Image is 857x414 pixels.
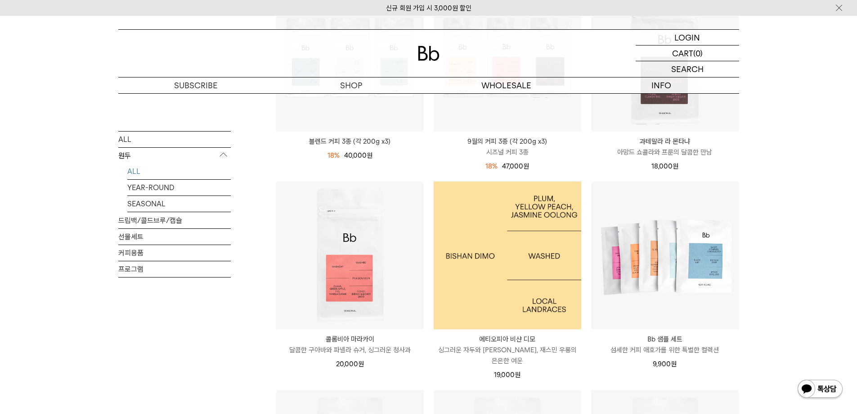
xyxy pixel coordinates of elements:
a: 9월의 커피 3종 (각 200g x3) 시즈널 커피 3종 [434,136,581,158]
img: 카카오톡 채널 1:1 채팅 버튼 [797,379,844,400]
p: 아망드 쇼콜라와 프룬의 달콤한 만남 [591,147,739,158]
p: 콜롬비아 마라카이 [276,334,424,345]
a: 에티오피아 비샨 디모 [434,182,581,329]
a: 콜롬비아 마라카이 달콤한 구아바와 파넬라 슈거, 싱그러운 청사과 [276,334,424,355]
p: 과테말라 라 몬타냐 [591,136,739,147]
a: Bb 샘플 세트 섬세한 커피 애호가를 위한 특별한 컬렉션 [591,334,739,355]
span: 9,900 [653,360,677,368]
p: CART [672,45,693,61]
p: (0) [693,45,703,61]
p: 원두 [118,147,231,164]
p: INFO [584,77,739,93]
a: 프로그램 [118,261,231,277]
div: 18% [328,150,340,161]
div: 18% [485,161,498,172]
img: 로고 [418,46,440,61]
span: 원 [358,360,364,368]
a: 에티오피아 비샨 디모 싱그러운 자두와 [PERSON_NAME], 재스민 우롱의 은은한 여운 [434,334,581,366]
a: SUBSCRIBE [118,77,274,93]
p: 싱그러운 자두와 [PERSON_NAME], 재스민 우롱의 은은한 여운 [434,345,581,366]
a: SHOP [274,77,429,93]
span: 원 [515,371,520,379]
p: 달콤한 구아바와 파넬라 슈거, 싱그러운 청사과 [276,345,424,355]
p: SEARCH [671,61,704,77]
a: ALL [127,163,231,179]
a: 커피용품 [118,245,231,260]
a: 과테말라 라 몬타냐 아망드 쇼콜라와 프룬의 달콤한 만남 [591,136,739,158]
a: YEAR-ROUND [127,179,231,195]
a: LOGIN [636,30,739,45]
a: 선물세트 [118,228,231,244]
img: 콜롬비아 마라카이 [276,182,424,329]
p: 9월의 커피 3종 (각 200g x3) [434,136,581,147]
span: 원 [671,360,677,368]
span: 19,000 [494,371,520,379]
span: 40,000 [344,151,372,159]
p: 시즈널 커피 3종 [434,147,581,158]
p: LOGIN [674,30,700,45]
span: 원 [523,162,529,170]
p: WHOLESALE [429,77,584,93]
span: 47,000 [502,162,529,170]
a: CART (0) [636,45,739,61]
img: Bb 샘플 세트 [591,182,739,329]
span: 20,000 [336,360,364,368]
a: 블렌드 커피 3종 (각 200g x3) [276,136,424,147]
span: 18,000 [651,162,678,170]
a: SEASONAL [127,196,231,211]
span: 원 [673,162,678,170]
p: 에티오피아 비샨 디모 [434,334,581,345]
p: 섬세한 커피 애호가를 위한 특별한 컬렉션 [591,345,739,355]
a: 드립백/콜드브루/캡슐 [118,212,231,228]
span: 원 [367,151,372,159]
a: ALL [118,131,231,147]
img: 1000000480_add2_093.jpg [434,182,581,329]
p: Bb 샘플 세트 [591,334,739,345]
a: 신규 회원 가입 시 3,000원 할인 [386,4,471,12]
